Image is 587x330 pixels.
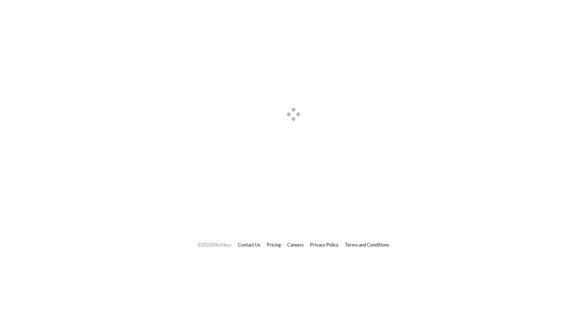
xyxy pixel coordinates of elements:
[345,242,389,248] a: Terms and Conditions
[310,242,339,248] a: Privacy Policy
[287,242,304,248] a: Careers
[198,242,231,248] span: © 2025 Effortless
[267,242,281,248] a: Pricing
[238,242,260,248] a: Contact Us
